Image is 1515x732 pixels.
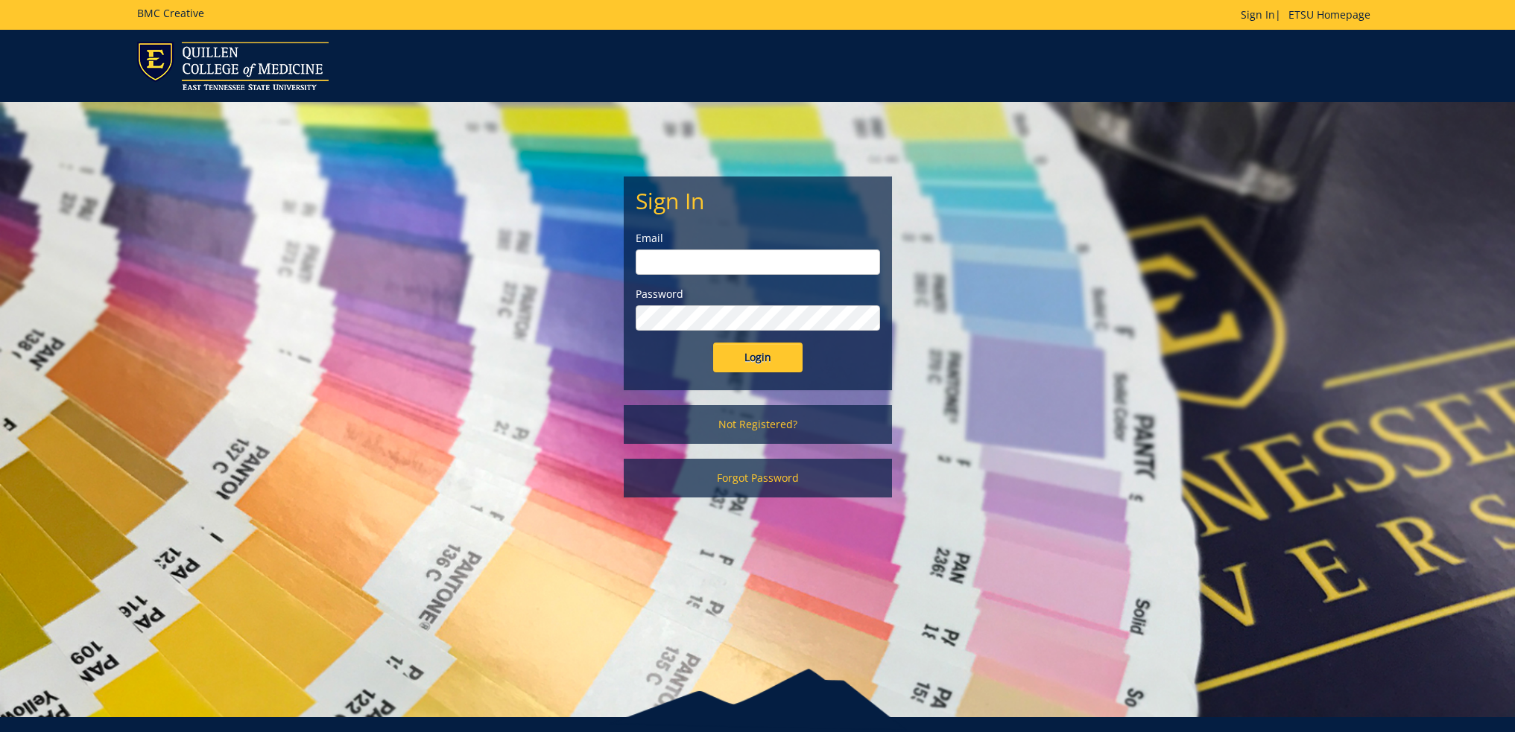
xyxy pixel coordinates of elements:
a: Forgot Password [624,459,892,497]
img: ETSU logo [137,42,329,90]
a: Not Registered? [624,405,892,444]
label: Email [636,231,880,246]
a: ETSU Homepage [1281,7,1378,22]
label: Password [636,287,880,302]
h2: Sign In [636,188,880,213]
input: Login [713,343,803,372]
h5: BMC Creative [137,7,204,19]
a: Sign In [1241,7,1275,22]
p: | [1241,7,1378,22]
